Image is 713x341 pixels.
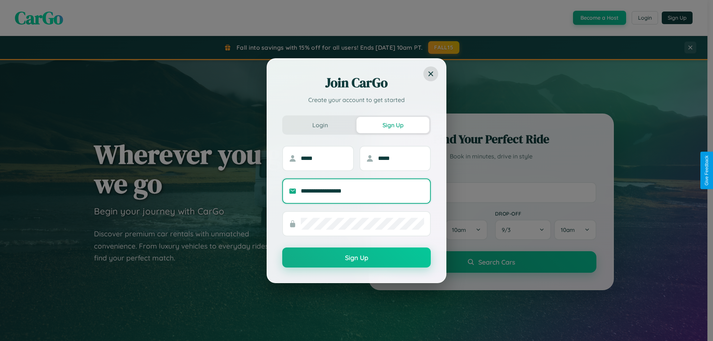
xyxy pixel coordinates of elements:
button: Login [284,117,356,133]
h2: Join CarGo [282,74,431,92]
button: Sign Up [356,117,429,133]
button: Sign Up [282,247,431,268]
div: Give Feedback [704,155,709,186]
p: Create your account to get started [282,95,431,104]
